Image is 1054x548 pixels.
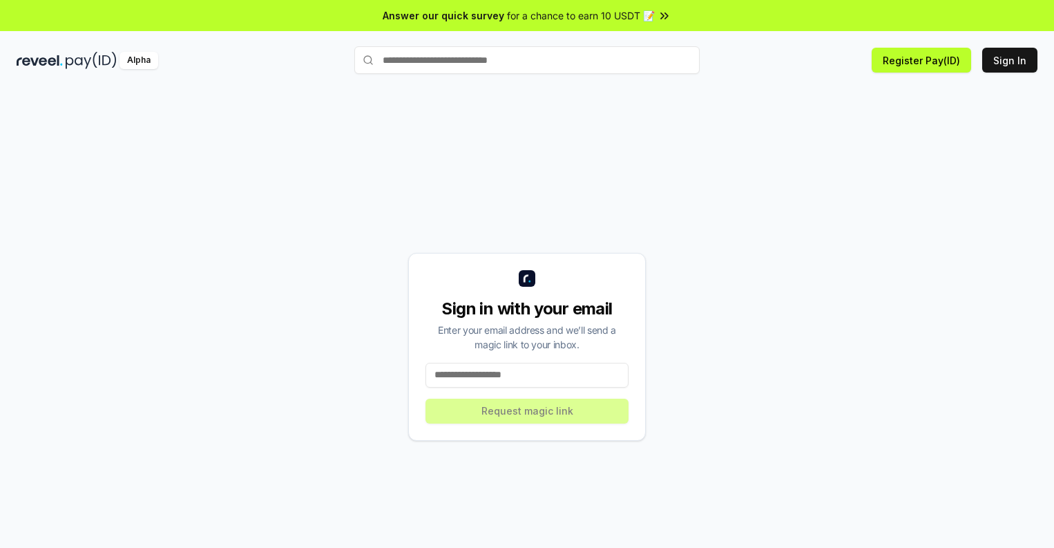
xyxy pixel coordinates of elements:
span: for a chance to earn 10 USDT 📝 [507,8,655,23]
button: Register Pay(ID) [872,48,971,73]
img: pay_id [66,52,117,69]
img: logo_small [519,270,535,287]
div: Alpha [119,52,158,69]
div: Enter your email address and we’ll send a magic link to your inbox. [425,323,629,352]
span: Answer our quick survey [383,8,504,23]
img: reveel_dark [17,52,63,69]
button: Sign In [982,48,1037,73]
div: Sign in with your email [425,298,629,320]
